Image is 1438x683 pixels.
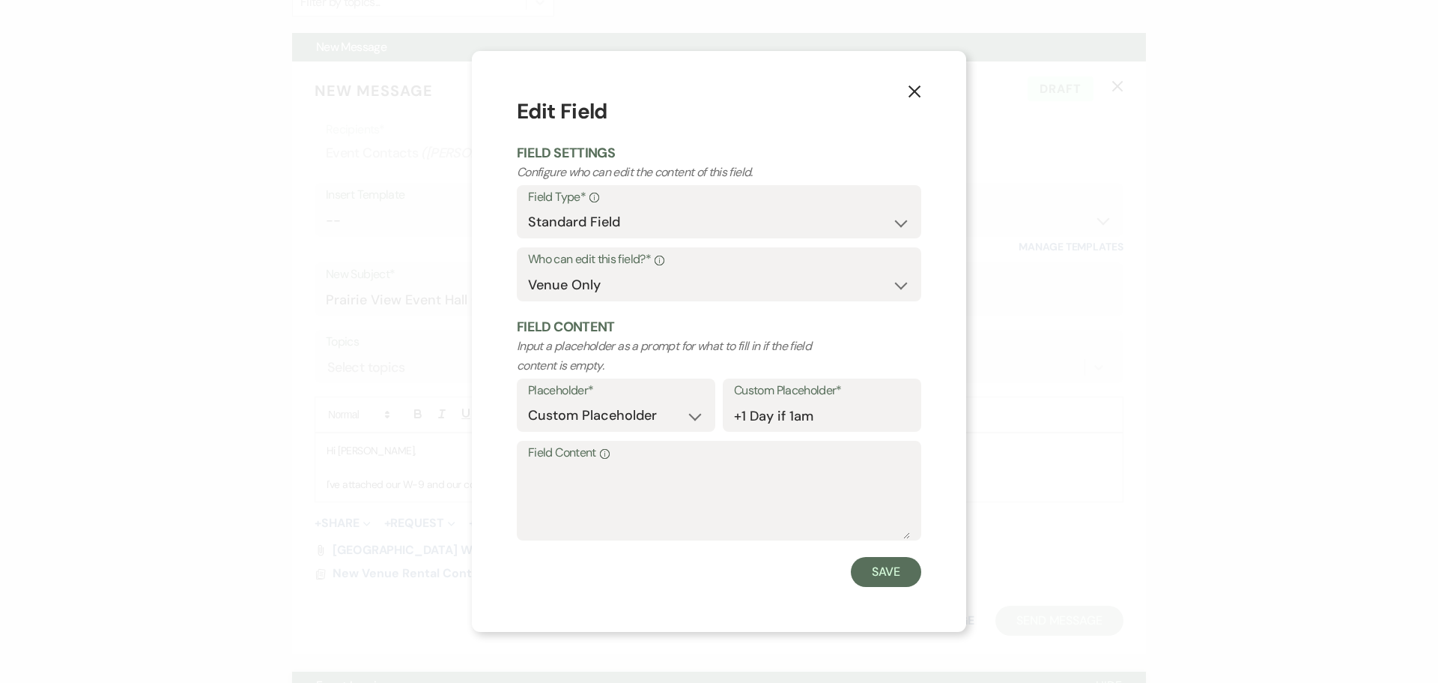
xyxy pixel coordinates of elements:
[528,380,704,402] label: Placeholder*
[851,557,921,587] button: Save
[528,442,910,464] label: Field Content
[517,163,840,182] p: Configure who can edit the content of this field.
[528,249,910,271] label: Who can edit this field?*
[517,144,921,163] h2: Field Settings
[517,96,921,127] h1: Edit Field
[528,187,910,208] label: Field Type*
[517,318,921,337] h2: Field Content
[517,337,840,375] p: Input a placeholder as a prompt for what to fill in if the field content is empty.
[734,380,910,402] label: Custom Placeholder*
